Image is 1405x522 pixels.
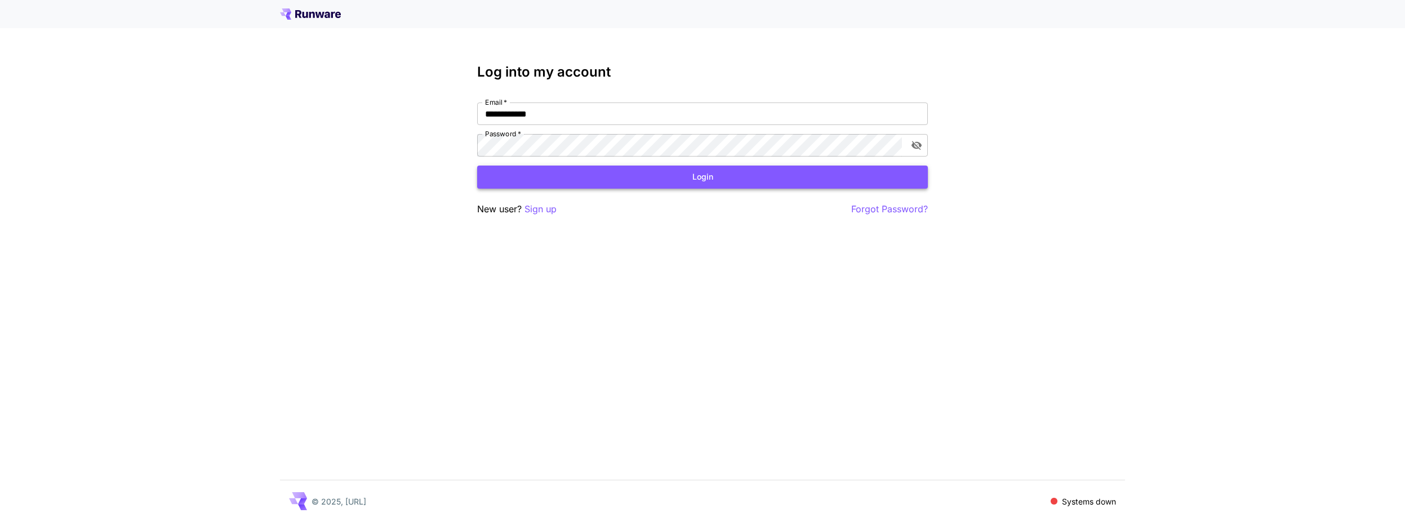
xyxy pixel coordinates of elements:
[477,166,928,189] button: Login
[851,202,928,216] button: Forgot Password?
[524,202,557,216] button: Sign up
[312,496,366,507] p: © 2025, [URL]
[477,64,928,80] h3: Log into my account
[485,129,521,139] label: Password
[1062,496,1116,507] p: Systems down
[477,202,557,216] p: New user?
[906,135,927,155] button: toggle password visibility
[485,97,507,107] label: Email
